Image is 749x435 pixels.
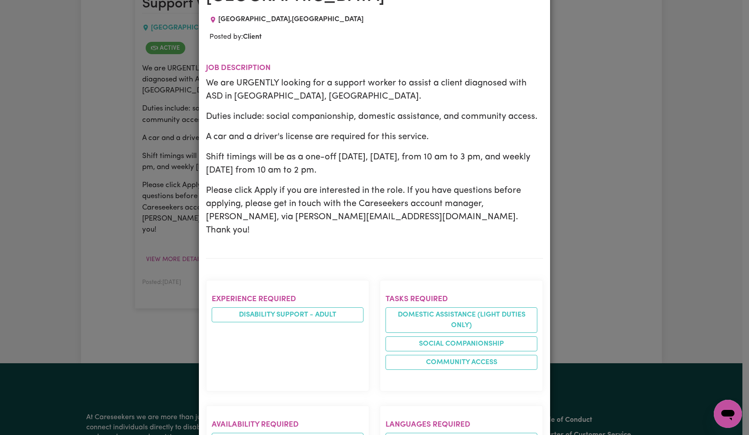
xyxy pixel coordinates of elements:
h2: Tasks required [386,295,537,304]
p: A car and a driver's license are required for this service. [206,130,543,144]
b: Client [243,33,262,41]
h2: Languages required [386,420,537,429]
iframe: Button to launch messaging window [714,400,742,428]
p: Please click Apply if you are interested in the role. If you have questions before applying, plea... [206,184,543,237]
p: Duties include: social companionship, domestic assistance, and community access. [206,110,543,123]
span: Posted by: [209,33,262,41]
li: Community access [386,355,537,370]
li: Social companionship [386,336,537,351]
h2: Availability required [212,420,363,429]
p: We are URGENTLY looking for a support worker to assist a client diagnosed with ASD in [GEOGRAPHIC... [206,77,543,103]
span: [GEOGRAPHIC_DATA] , [GEOGRAPHIC_DATA] [218,16,363,23]
li: Disability support - Adult [212,307,363,322]
div: Job location: ACACIA RIDGE, Queensland [206,14,367,25]
p: Shift timings will be as a one-off [DATE], [DATE], from 10 am to 3 pm, and weekly [DATE] from 10 ... [206,151,543,177]
li: Domestic assistance (light duties only) [386,307,537,333]
h2: Job description [206,63,543,73]
h2: Experience required [212,295,363,304]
